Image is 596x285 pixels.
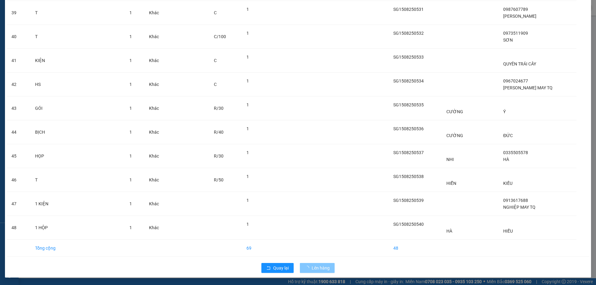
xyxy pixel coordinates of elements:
td: Khác [144,216,170,240]
td: GÓI [30,96,124,120]
span: Lên hàng [312,265,330,271]
td: Tổng cộng [30,240,124,257]
span: 0987607789 [503,7,528,12]
td: 41 [7,49,30,73]
span: CƯỜNG [446,109,463,114]
span: 1 [129,177,132,182]
span: QUYÊN TRÁI CÂY [503,61,536,66]
div: HIẾU [73,19,122,27]
span: SG1508250532 [393,31,424,36]
span: HÀ [503,157,509,162]
td: T [30,168,124,192]
td: T [30,25,124,49]
span: Gửi: [5,5,15,12]
span: 1 [129,154,132,158]
div: [PERSON_NAME] [73,5,122,19]
td: Khác [144,96,170,120]
td: 39 [7,1,30,25]
span: R/50 [214,177,223,182]
span: SG1508250535 [393,102,424,107]
span: SƠN [503,38,513,42]
td: T [30,1,124,25]
td: 1 KIỆN [30,192,124,216]
span: 1 [129,10,132,15]
span: Quay lại [273,265,289,271]
span: SG1508250539 [393,198,424,203]
span: 0967024677 [503,78,528,83]
td: 43 [7,96,30,120]
div: HÀ [5,19,68,27]
td: 40 [7,25,30,49]
span: Nhận: [73,5,88,12]
span: Ý [503,109,506,114]
span: SG1508250538 [393,174,424,179]
span: C [214,10,217,15]
span: 1 [246,174,249,179]
td: BỊCH [30,120,124,144]
td: 46 [7,168,30,192]
td: KIỆN [30,49,124,73]
span: 1 [246,102,249,107]
span: NGHIỆP MAY TQ [503,205,535,210]
span: 1 [246,222,249,227]
td: Khác [144,73,170,96]
span: 1 [246,31,249,36]
span: loading [305,266,312,270]
span: C [214,82,217,87]
span: 1 [129,201,132,206]
span: C/100 [214,34,226,39]
span: KIỀU [503,181,512,186]
span: 1 [129,130,132,135]
span: 1 [129,34,132,39]
td: HS [30,73,124,96]
span: 1 [246,198,249,203]
span: 1 [129,225,132,230]
span: R/30 [214,154,223,158]
span: SG1508250534 [393,78,424,83]
span: rollback [266,266,271,271]
span: 1 [246,150,249,155]
span: 0973511909 [503,31,528,36]
span: R/40 [214,130,223,135]
td: 44 [7,120,30,144]
span: Chưa cước [72,30,99,37]
div: [GEOGRAPHIC_DATA] [5,5,68,19]
span: [PERSON_NAME] [503,14,536,19]
span: 1 [246,7,249,12]
span: SG1508250533 [393,55,424,60]
span: SL [62,40,71,49]
td: Khác [144,25,170,49]
span: CƯỜNG [446,133,463,138]
span: C [214,58,217,63]
span: 1 [246,55,249,60]
span: NHI [446,157,454,162]
span: HIỂN [446,181,456,186]
td: Khác [144,192,170,216]
span: SG1508250536 [393,126,424,131]
td: 42 [7,73,30,96]
span: [PERSON_NAME] MAY TQ [503,85,553,90]
td: 69 [242,240,275,257]
span: SG1508250531 [393,7,424,12]
span: SG1508250537 [393,150,424,155]
span: 1 [246,126,249,131]
td: 48 [7,216,30,240]
span: 1 [246,78,249,83]
td: Khác [144,49,170,73]
span: 0335505578 [503,150,528,155]
span: 0913617688 [503,198,528,203]
td: 1 HỘP [30,216,124,240]
span: SG1508250540 [393,222,424,227]
span: 1 [129,82,132,87]
td: HỌP [30,144,124,168]
td: Khác [144,120,170,144]
td: 48 [388,240,441,257]
td: 45 [7,144,30,168]
td: 47 [7,192,30,216]
button: rollbackQuay lại [261,263,294,273]
td: Khác [144,144,170,168]
span: 1 [129,106,132,111]
span: R/30 [214,106,223,111]
button: Lên hàng [300,263,335,273]
td: Khác [144,168,170,192]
